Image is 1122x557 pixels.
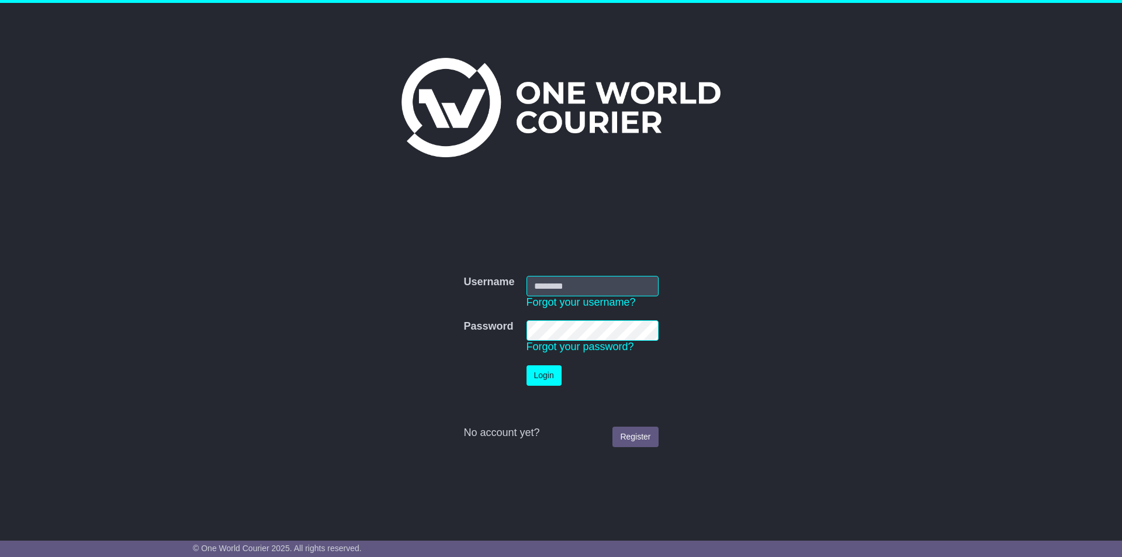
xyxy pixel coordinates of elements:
a: Forgot your username? [527,296,636,308]
label: Password [463,320,513,333]
a: Register [612,427,658,447]
img: One World [401,58,721,157]
a: Forgot your password? [527,341,634,352]
button: Login [527,365,562,386]
span: © One World Courier 2025. All rights reserved. [193,544,362,553]
label: Username [463,276,514,289]
div: No account yet? [463,427,658,440]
